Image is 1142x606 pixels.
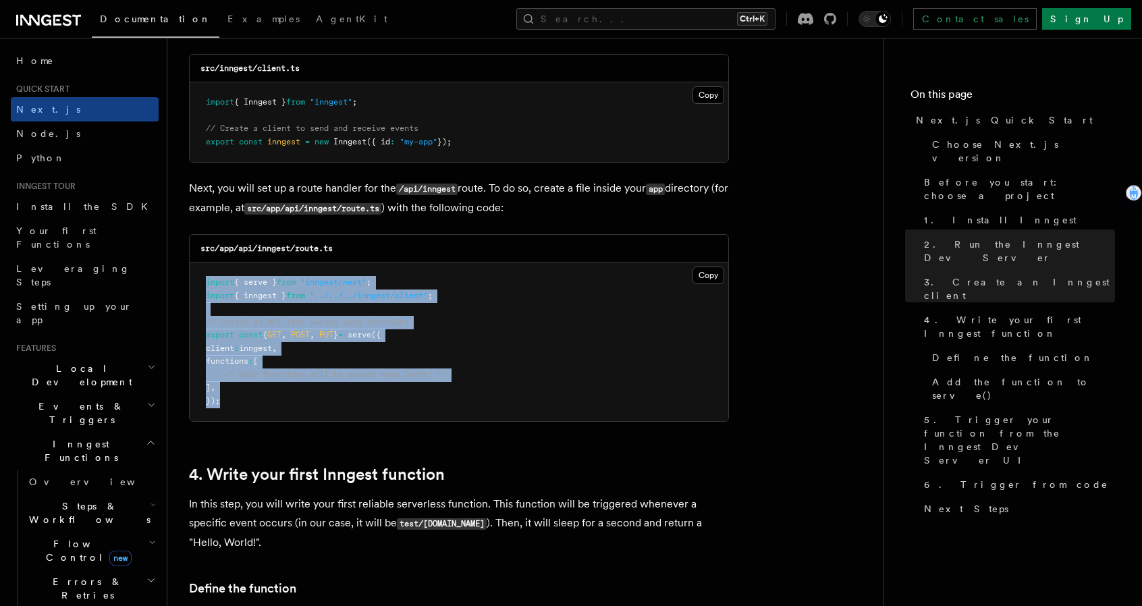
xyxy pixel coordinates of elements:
a: Overview [24,470,159,494]
a: Next.js Quick Start [910,108,1115,132]
a: Sign Up [1042,8,1131,30]
span: : [234,343,239,353]
span: Node.js [16,128,80,139]
span: GET [267,330,281,339]
span: , [211,383,215,392]
span: }); [206,396,220,406]
code: /api/inngest [396,184,458,195]
span: ({ [371,330,381,339]
a: 3. Create an Inngest client [919,270,1115,308]
span: Choose Next.js version [932,138,1115,165]
span: from [286,291,305,300]
span: Define the function [932,351,1093,364]
span: new [109,551,132,566]
a: Define the function [927,346,1115,370]
span: Home [16,54,54,67]
span: ] [206,383,211,392]
button: Events & Triggers [11,394,159,432]
a: 4. Write your first Inngest function [919,308,1115,346]
code: src/inngest/client.ts [200,63,300,73]
span: const [239,330,263,339]
span: : [248,356,253,366]
span: Your first Functions [16,225,97,250]
span: Next.js Quick Start [916,113,1093,127]
a: Python [11,146,159,170]
a: Leveraging Steps [11,256,159,294]
span: import [206,277,234,287]
span: Features [11,343,56,354]
a: Next Steps [919,497,1115,521]
span: Python [16,153,65,163]
a: 6. Trigger from code [919,472,1115,497]
span: Add the function to serve() [932,375,1115,402]
button: Search...Ctrl+K [516,8,776,30]
span: Next.js [16,104,80,115]
span: export [206,330,234,339]
span: Inngest Functions [11,437,146,464]
span: ; [352,97,357,107]
span: Leveraging Steps [16,263,130,287]
code: test/[DOMAIN_NAME] [397,518,487,530]
button: Flow Controlnew [24,532,159,570]
span: // Create an API that serves zero functions [206,317,409,327]
a: Install the SDK [11,194,159,219]
span: POST [291,330,310,339]
span: , [272,343,277,353]
span: inngest [267,137,300,146]
span: import [206,291,234,300]
button: Inngest Functions [11,432,159,470]
a: AgentKit [308,4,396,36]
code: src/app/api/inngest/route.ts [200,244,333,253]
span: "inngest/next" [300,277,366,287]
span: // Create a client to send and receive events [206,123,418,133]
span: = [305,137,310,146]
span: { [263,330,267,339]
a: Next.js [11,97,159,121]
span: new [315,137,329,146]
span: "../../../inngest/client" [310,291,428,300]
span: ; [366,277,371,287]
a: Setting up your app [11,294,159,332]
span: Quick start [11,84,70,94]
a: Define the function [189,579,296,598]
span: /* your functions will be passed here later! */ [225,370,447,379]
span: Steps & Workflows [24,499,151,526]
span: from [277,277,296,287]
span: "inngest" [310,97,352,107]
span: from [286,97,305,107]
span: , [281,330,286,339]
span: 3. Create an Inngest client [924,275,1115,302]
a: Before you start: choose a project [919,170,1115,208]
span: "my-app" [400,137,437,146]
a: Choose Next.js version [927,132,1115,170]
span: ({ id [366,137,390,146]
span: 5. Trigger your function from the Inngest Dev Server UI [924,413,1115,467]
span: 2. Run the Inngest Dev Server [924,238,1115,265]
a: 2. Run the Inngest Dev Server [919,232,1115,270]
span: const [239,137,263,146]
span: Inngest tour [11,181,76,192]
a: Home [11,49,159,73]
button: Local Development [11,356,159,394]
a: 4. Write your first Inngest function [189,465,445,484]
a: Node.js [11,121,159,146]
span: { Inngest } [234,97,286,107]
a: 5. Trigger your function from the Inngest Dev Server UI [919,408,1115,472]
span: } [333,330,338,339]
a: Documentation [92,4,219,38]
span: AgentKit [316,13,387,24]
button: Toggle dark mode [859,11,891,27]
span: }); [437,137,452,146]
span: client [206,343,234,353]
button: Copy [692,86,724,104]
span: Events & Triggers [11,400,147,426]
span: Local Development [11,362,147,389]
span: { inngest } [234,291,286,300]
span: serve [348,330,371,339]
code: src/app/api/inngest/route.ts [244,203,381,215]
span: 4. Write your first Inngest function [924,313,1115,340]
span: Errors & Retries [24,575,146,602]
span: 6. Trigger from code [924,478,1108,491]
a: Your first Functions [11,219,159,256]
span: , [310,330,315,339]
